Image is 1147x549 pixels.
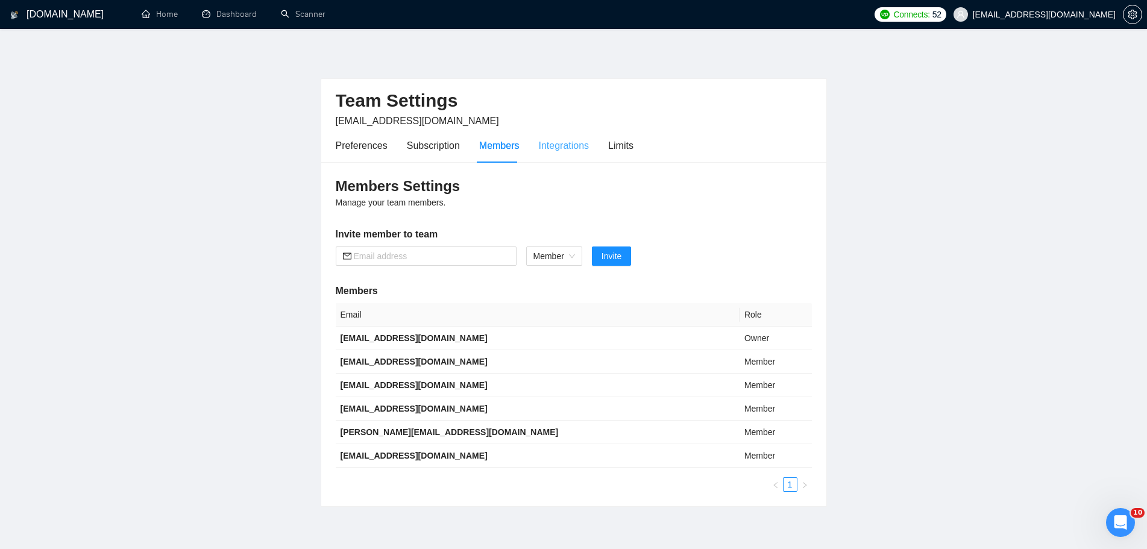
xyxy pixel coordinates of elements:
div: Закрыть [212,5,233,27]
span: 52 [932,8,941,21]
h1: AI Assistant from GigRadar 📡 [58,7,187,26]
button: Главная [189,5,212,28]
td: Member [740,444,812,468]
span: left [772,482,779,489]
span: Connects: [893,8,929,21]
td: Owner [740,327,812,350]
a: 1 [784,478,797,491]
span: amazing [138,215,149,225]
button: Отправить сообщение… [207,390,226,409]
a: dashboardDashboard [202,9,257,19]
input: Email address [354,249,509,263]
span: Member [533,247,575,265]
th: Role [740,303,812,327]
div: Glad to hear you had a great experience with us! 🙌 ​ Could you spare 20 seconds to leave a review... [19,293,188,352]
h3: Members Settings [336,177,812,196]
button: right [797,477,812,492]
span: [EMAIL_ADDRESS][DOMAIN_NAME] [336,116,499,126]
h5: Members [336,284,812,298]
b: [PERSON_NAME][EMAIL_ADDRESS][DOMAIN_NAME] [341,427,559,437]
button: Invite [592,246,631,266]
span: mail [343,252,351,260]
li: Previous Page [768,477,783,492]
div: Якщо з нашого боку буде ще щось потрібно, будь ласка, дайте відповідь у цьому чаті, і ми будемо р... [19,123,188,182]
div: Subscription [407,138,460,153]
td: Member [740,350,812,374]
textarea: Ваше сообщение... [10,369,231,390]
h2: Team Settings [336,89,812,113]
a: setting [1123,10,1142,19]
button: setting [1123,5,1142,24]
div: As a thank-you for a , you can choose: [19,358,188,381]
b: [EMAIL_ADDRESS][DOMAIN_NAME] [341,357,488,366]
td: Member [740,374,812,397]
td: Member [740,397,812,421]
span: Invite [602,249,621,263]
div: Nazar говорит… [10,39,231,199]
div: Вы поставили оценку [25,214,163,227]
div: Members [479,138,520,153]
span: right [801,482,808,489]
button: Start recording [77,395,86,404]
div: [DEMOGRAPHIC_DATA], что поделились с нами [25,229,163,252]
button: go back [8,5,31,28]
a: homeHome [142,9,178,19]
span: 10 [1131,508,1145,518]
button: left [768,477,783,492]
iframe: Intercom live chat [1106,508,1135,537]
div: Доброго дня 😊Ми не отримували від вас відповіді протягом останніх кількох днів, і, можливо, ви зн... [10,39,198,189]
b: [EMAIL_ADDRESS][DOMAIN_NAME] [341,380,488,390]
button: Добавить вложение [57,395,67,404]
span: Manage your team members. [336,198,446,207]
span: user [957,10,965,19]
div: Hi 👋Glad to hear you had a great experience with us! 🙌​Could you spare 20 seconds to leave a revi... [10,268,198,462]
th: Email [336,303,740,327]
button: Средство выбора эмодзи [19,395,28,404]
button: Средство выбора GIF-файла [38,395,48,404]
img: upwork-logo.png [880,10,890,19]
div: Limits [608,138,633,153]
div: Integrations [539,138,589,153]
img: Profile image for AI Assistant from GigRadar 📡 [34,7,54,26]
div: Preferences [336,138,388,153]
h5: Invite member to team [336,227,812,242]
div: AI Assistant from GigRadar 📡 говорит… [10,199,231,268]
a: searchScanner [281,9,325,19]
b: [EMAIL_ADDRESS][DOMAIN_NAME] [341,451,488,460]
div: AI Assistant from GigRadar 📡 говорит… [10,268,231,489]
li: Next Page [797,477,812,492]
div: Hi 👋 [19,275,188,287]
div: Доброго дня 😊 Ми не отримували від вас відповіді протягом останніх кількох днів, і, можливо, ви з... [19,46,188,117]
a: Trustpilot [63,341,102,351]
li: 1 [783,477,797,492]
b: [EMAIL_ADDRESS][DOMAIN_NAME] [341,333,488,343]
span: setting [1123,10,1142,19]
td: Member [740,421,812,444]
b: [EMAIL_ADDRESS][DOMAIN_NAME] [341,404,488,413]
img: logo [10,5,19,25]
b: 5⭐️ review [105,359,156,368]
